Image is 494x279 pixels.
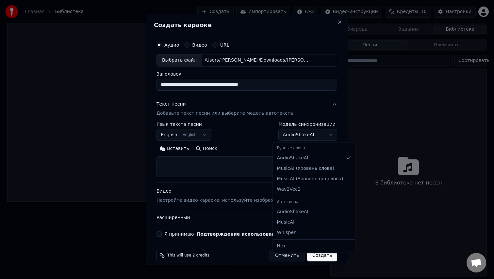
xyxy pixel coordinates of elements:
[277,155,308,161] span: AudioShakeAI
[274,144,354,153] div: Ручные слова
[277,165,335,172] span: MusicAI ( Уровень слова )
[277,176,343,182] span: MusicAI ( Уровень подслова )
[277,209,308,215] span: AudioShakeAI
[277,186,301,193] span: Wav2Vec2
[277,229,296,236] span: Whisper
[277,219,295,226] span: MusicAI
[277,243,286,249] span: Нет
[274,198,354,207] div: Автослова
